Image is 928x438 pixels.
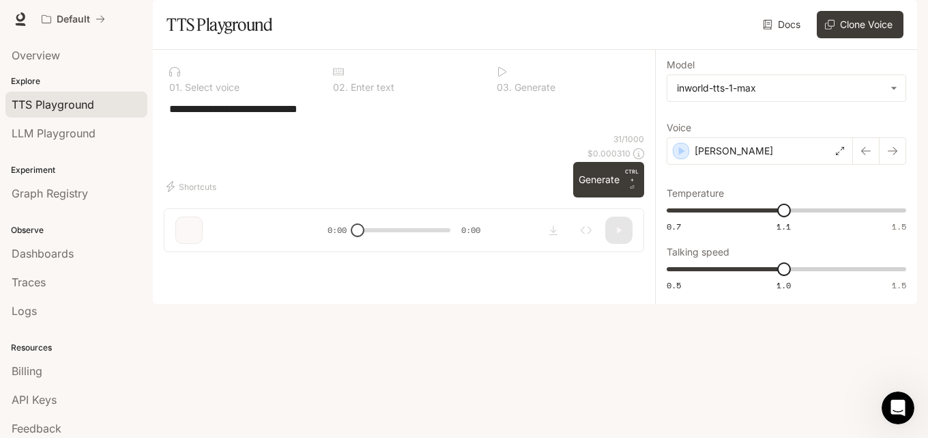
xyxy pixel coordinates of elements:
[667,123,691,133] p: Voice
[892,279,906,291] span: 1.5
[35,5,111,33] button: All workspaces
[169,83,182,92] p: 0 1 .
[695,144,773,158] p: [PERSON_NAME]
[667,60,695,70] p: Model
[667,189,724,198] p: Temperature
[164,176,222,197] button: Shortcuts
[667,279,681,291] span: 0.5
[667,221,681,232] span: 0.7
[882,392,914,424] iframe: Intercom live chat
[613,133,644,145] p: 31 / 1000
[573,162,644,197] button: GenerateCTRL +⏎
[182,83,240,92] p: Select voice
[777,279,791,291] span: 1.0
[588,148,630,159] p: $ 0.000310
[625,167,639,184] p: CTRL +
[166,11,272,38] h1: TTS Playground
[625,167,639,192] p: ⏎
[677,81,884,95] div: inworld-tts-1-max
[760,11,806,38] a: Docs
[667,75,905,101] div: inworld-tts-1-max
[892,221,906,232] span: 1.5
[667,247,729,257] p: Talking speed
[777,221,791,232] span: 1.1
[817,11,903,38] button: Clone Voice
[348,83,394,92] p: Enter text
[512,83,555,92] p: Generate
[57,14,90,25] p: Default
[497,83,512,92] p: 0 3 .
[333,83,348,92] p: 0 2 .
